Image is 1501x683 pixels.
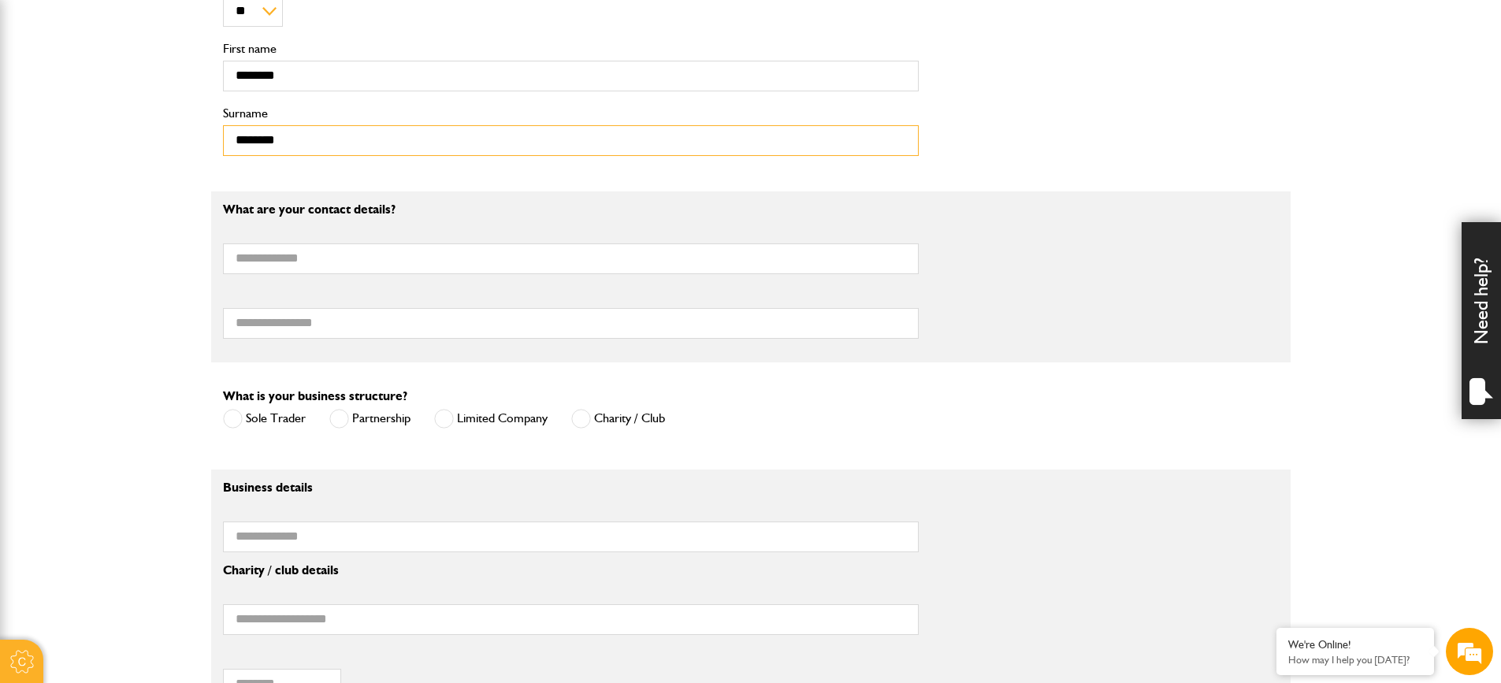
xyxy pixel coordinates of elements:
p: What are your contact details? [223,203,919,216]
div: Chat with us now [82,88,265,109]
input: Enter your phone number [20,239,288,273]
p: Charity / club details [223,564,919,577]
label: First name [223,43,919,55]
div: We're Online! [1288,638,1422,651]
p: Business details [223,481,919,494]
label: Limited Company [434,409,548,429]
div: Minimize live chat window [258,8,296,46]
em: Start Chat [214,485,286,507]
input: Enter your last name [20,146,288,180]
textarea: Type your message and hit 'Enter' [20,285,288,472]
label: Partnership [329,409,411,429]
div: Need help? [1462,222,1501,419]
label: Charity / Club [571,409,665,429]
input: Enter your email address [20,192,288,227]
label: Sole Trader [223,409,306,429]
label: What is your business structure? [223,390,407,403]
p: How may I help you today? [1288,654,1422,666]
label: Surname [223,107,919,120]
img: d_20077148190_company_1631870298795_20077148190 [27,87,66,110]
